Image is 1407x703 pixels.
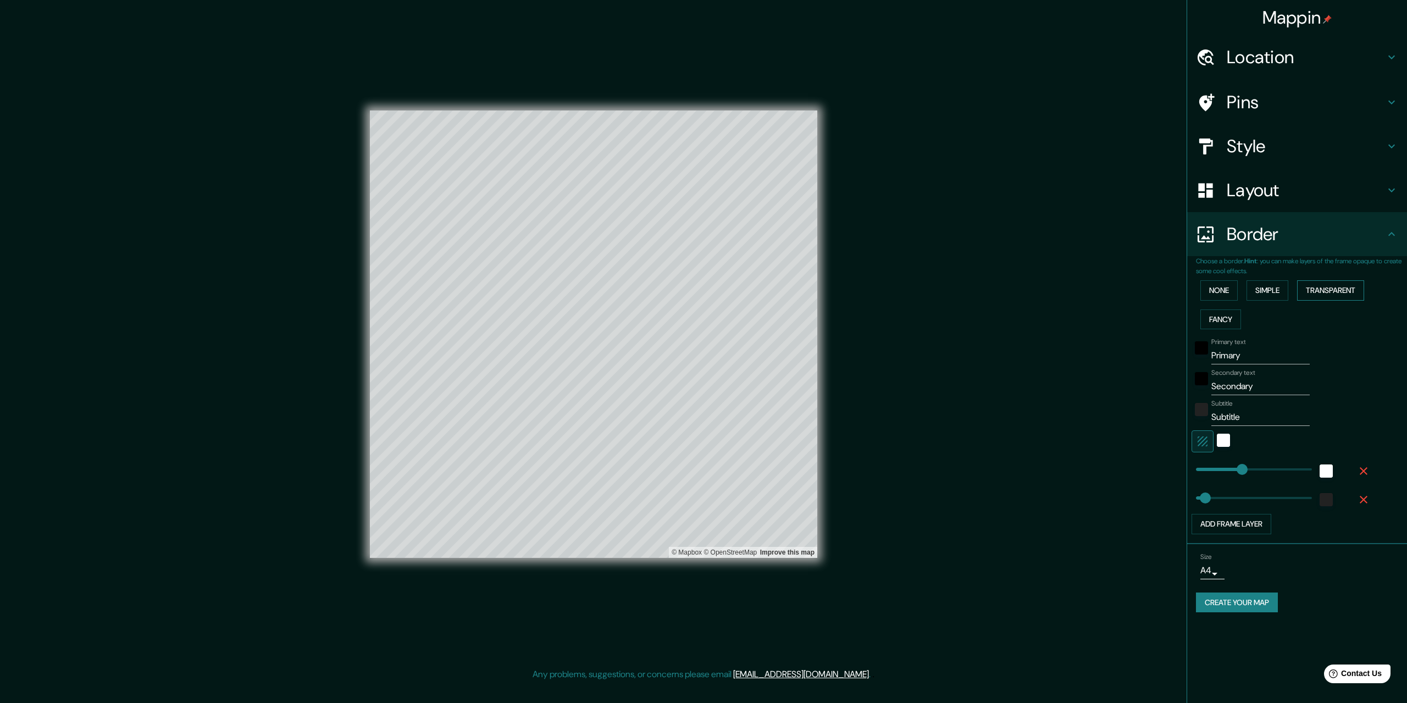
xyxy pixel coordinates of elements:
[733,668,869,680] a: [EMAIL_ADDRESS][DOMAIN_NAME]
[1211,368,1255,378] label: Secondary text
[1227,223,1385,245] h4: Border
[760,549,815,556] a: Map feedback
[1227,46,1385,68] h4: Location
[1187,212,1407,256] div: Border
[1196,593,1278,613] button: Create your map
[1320,493,1333,506] button: color-222222
[1200,309,1241,330] button: Fancy
[1323,15,1332,24] img: pin-icon.png
[1187,168,1407,212] div: Layout
[1227,135,1385,157] h4: Style
[1247,280,1288,301] button: Simple
[1187,35,1407,79] div: Location
[672,549,702,556] a: Mapbox
[1244,257,1257,265] b: Hint
[1195,372,1208,385] button: black
[1200,280,1238,301] button: None
[1217,434,1230,447] button: white
[1200,552,1212,561] label: Size
[1211,337,1245,347] label: Primary text
[1309,660,1395,691] iframe: Help widget launcher
[1227,91,1385,113] h4: Pins
[1200,562,1225,579] div: A4
[1196,256,1407,276] p: Choose a border. : you can make layers of the frame opaque to create some cool effects.
[1192,514,1271,534] button: Add frame layer
[1187,124,1407,168] div: Style
[1297,280,1364,301] button: Transparent
[703,549,757,556] a: OpenStreetMap
[1187,80,1407,124] div: Pins
[533,668,871,681] p: Any problems, suggestions, or concerns please email .
[1195,403,1208,416] button: color-222222
[1211,399,1233,408] label: Subtitle
[1320,464,1333,478] button: white
[1195,341,1208,355] button: black
[872,668,874,681] div: .
[1227,179,1385,201] h4: Layout
[1262,7,1332,29] h4: Mappin
[871,668,872,681] div: .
